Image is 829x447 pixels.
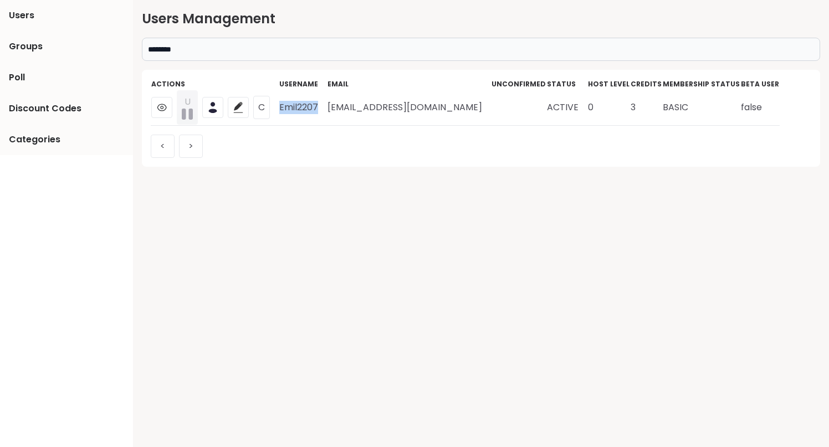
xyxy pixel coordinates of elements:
th: Username [279,79,327,90]
th: Email [327,79,491,90]
span: Discount Codes [9,102,81,115]
span: Categories [9,133,60,146]
th: Status [546,79,587,90]
td: false [740,90,780,126]
h2: Users Management [142,9,820,29]
td: 0 [587,90,630,126]
button: C [253,96,270,119]
span: Users [9,9,34,22]
button: U [177,90,198,125]
button: < [151,135,175,158]
span: Poll [9,71,25,84]
button: > [179,135,203,158]
th: credits [630,79,662,90]
span: Groups [9,40,43,53]
td: [EMAIL_ADDRESS][DOMAIN_NAME] [327,90,491,126]
td: BASIC [662,90,740,126]
td: 3 [630,90,662,126]
th: Host Level [587,79,630,90]
td: ACTIVE [546,90,587,126]
th: Beta User [740,79,780,90]
td: Emil2207 [279,90,327,126]
th: Actions [151,79,279,90]
th: Unconfirmed [491,79,546,90]
th: Membership Status [662,79,740,90]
